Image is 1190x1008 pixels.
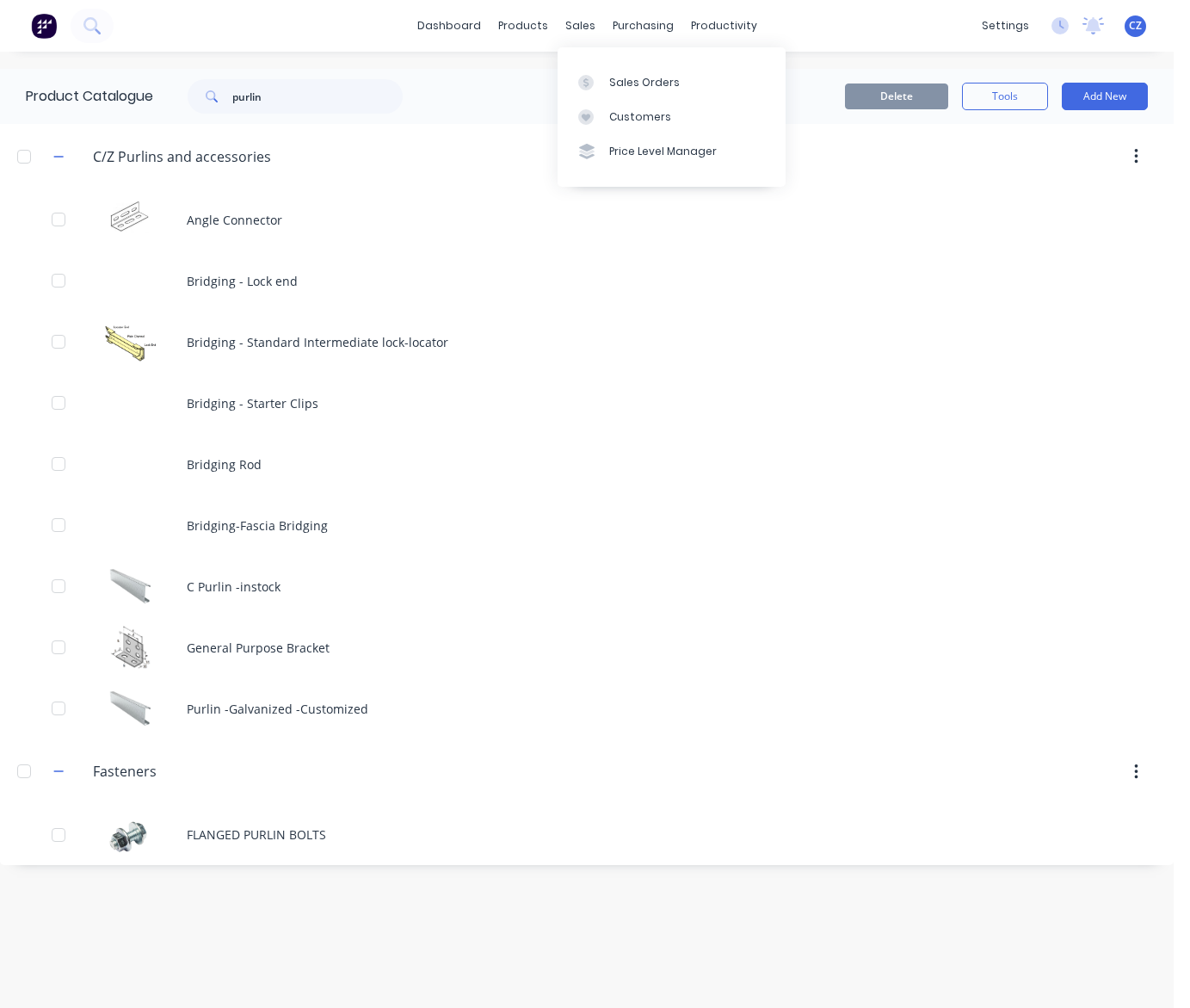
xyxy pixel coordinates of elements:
iframe: Intercom live chat [1131,949,1173,991]
input: Search... [232,79,403,114]
div: products [490,13,557,39]
input: Enter category name [93,761,298,782]
button: Tools [962,83,1048,110]
div: productivity [682,13,766,39]
span: CZ [1129,18,1142,34]
button: Add New [1062,83,1148,110]
a: Sales Orders [558,65,786,99]
div: Price Level Manager [609,144,717,159]
div: Sales Orders [609,75,680,90]
button: Delete [845,83,948,109]
div: settings [973,13,1038,39]
img: Factory [31,13,57,39]
a: Price Level Manager [558,134,786,169]
div: sales [557,13,604,39]
div: purchasing [604,13,682,39]
div: Customers [609,109,671,125]
input: Enter category name [93,146,298,167]
a: Customers [558,100,786,134]
a: dashboard [409,13,490,39]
